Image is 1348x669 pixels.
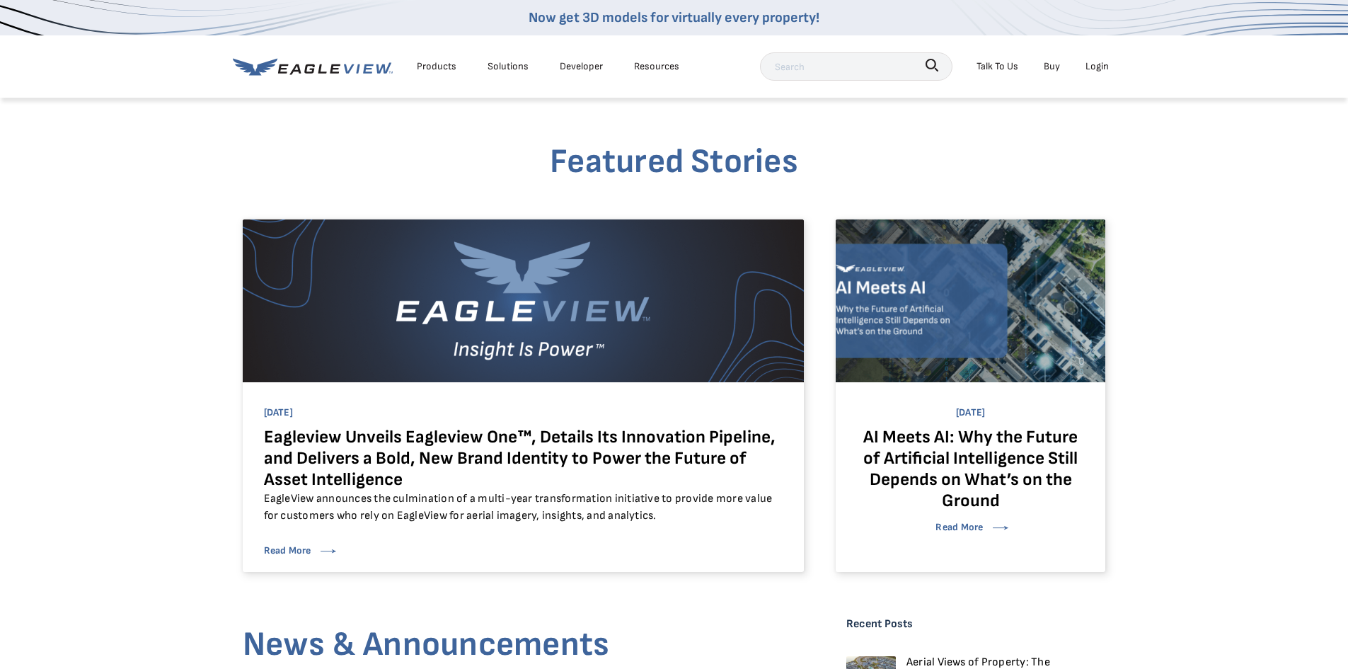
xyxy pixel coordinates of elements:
a: Buy [1044,57,1060,75]
a: AI Meets AI: Why the Future of Artificial Intelligence Still Depends on What’s on the Ground [863,426,1078,512]
a: Developer [560,57,603,75]
div: Talk To Us [977,57,1018,75]
h3: Featured Stories [243,132,1106,193]
span: [DATE] [857,404,1085,421]
img: Aerial view of urban landscape with the following text featured prominently: AI Meet AI Why the F... [836,219,1106,382]
a: Eagleview Unveils Eagleview One™, Details Its Innovation Pipeline, and Delivers a Bold, New Brand... [264,426,776,491]
div: Solutions [488,57,529,75]
span: [DATE] [264,404,783,421]
img: Eagleview logo featuring a stylized eagle with outstretched wings above the company name, accompa... [243,219,804,382]
p: EagleView announces the culmination of a multi-year transformation initiative to provide more val... [264,491,783,525]
a: Now get 3D models for virtually every property! [529,9,819,26]
div: Products [417,57,456,75]
input: Search [760,52,952,81]
a: Read More [264,544,333,556]
div: Login [1085,57,1109,75]
div: Resources [634,57,679,75]
a: Read More [935,521,1005,533]
h4: Recent Posts [846,614,1106,635]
